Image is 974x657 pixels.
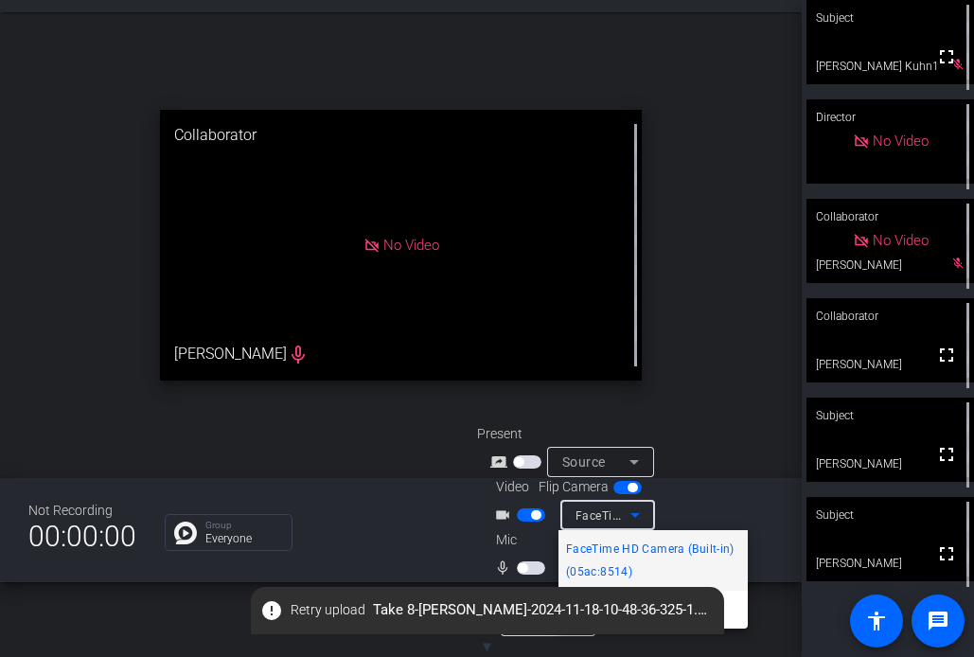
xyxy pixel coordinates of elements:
span: Retry upload [291,600,365,620]
mat-icon: error [260,599,283,622]
span: ▼ [480,638,494,655]
span: FaceTime HD Camera (Built-in) (05ac:8514) [566,538,740,583]
span: Take 8-[PERSON_NAME]-2024-11-18-10-48-36-325-1.webm [251,594,724,628]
